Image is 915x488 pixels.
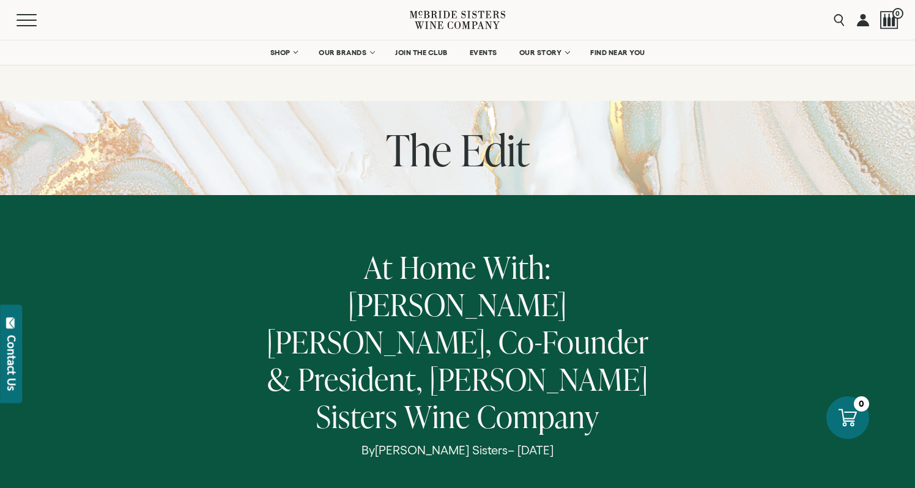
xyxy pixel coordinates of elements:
[270,48,291,57] span: SHOP
[399,246,476,288] span: Home
[262,443,653,457] p: By – [DATE]
[404,395,470,437] span: Wine
[364,246,393,288] span: At
[298,358,423,400] span: President,
[386,120,451,179] span: The
[461,120,530,179] span: Edit
[267,320,492,363] span: [PERSON_NAME],
[429,358,648,400] span: [PERSON_NAME]
[582,40,653,65] a: FIND NEAR YOU
[483,246,551,288] span: With:
[311,40,381,65] a: OUR BRANDS
[348,283,567,325] span: [PERSON_NAME]
[375,443,508,457] span: [PERSON_NAME] Sisters
[316,395,398,437] span: Sisters
[462,40,505,65] a: EVENTS
[319,48,366,57] span: OUR BRANDS
[854,396,869,412] div: 0
[17,14,61,26] button: Mobile Menu Trigger
[470,48,497,57] span: EVENTS
[395,48,448,57] span: JOIN THE CLUB
[477,395,599,437] span: Company
[498,320,649,363] span: Co-Founder
[519,48,562,57] span: OUR STORY
[6,335,18,391] div: Contact Us
[387,40,456,65] a: JOIN THE CLUB
[267,358,291,400] span: &
[892,8,903,19] span: 0
[262,40,305,65] a: SHOP
[511,40,577,65] a: OUR STORY
[590,48,645,57] span: FIND NEAR YOU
